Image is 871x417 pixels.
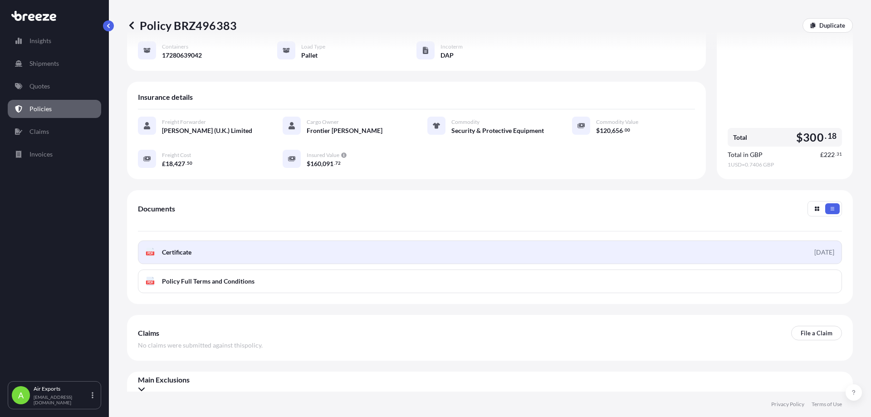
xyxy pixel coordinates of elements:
a: Claims [8,123,101,141]
span: 160 [310,161,321,167]
text: PDF [147,252,153,255]
span: Pallet [301,51,318,60]
span: 31 [837,152,842,156]
span: Frontier [PERSON_NAME] [307,126,382,135]
a: Duplicate [802,18,853,33]
span: Claims [138,329,159,338]
a: Invoices [8,145,101,163]
p: Duplicate [819,21,845,30]
span: Insurance details [138,93,193,102]
a: Privacy Policy [771,401,804,408]
span: 72 [335,162,341,165]
span: . [825,133,827,139]
span: Policy Full Terms and Conditions [162,277,254,286]
span: 656 [612,128,623,134]
p: Claims [29,127,49,136]
span: Insured Value [307,152,339,159]
span: $ [307,161,310,167]
span: $ [796,132,803,143]
p: Policies [29,104,52,113]
span: . [835,152,836,156]
span: 427 [174,161,185,167]
a: Policies [8,100,101,118]
p: Shipments [29,59,59,68]
a: Quotes [8,77,101,95]
span: Total in GBP [728,150,763,159]
div: [DATE] [814,248,834,257]
span: 50 [187,162,192,165]
p: Invoices [29,150,53,159]
span: Commodity [451,118,480,126]
span: , [321,161,323,167]
p: [EMAIL_ADDRESS][DOMAIN_NAME] [34,394,90,405]
span: , [611,128,612,134]
span: Commodity Value [596,118,638,126]
a: PDFCertificate[DATE] [138,240,842,264]
span: 18 [827,133,837,139]
p: Quotes [29,82,50,91]
span: DAP [440,51,454,60]
span: . [334,162,335,165]
span: , [173,161,174,167]
span: Main Exclusions [138,375,842,384]
p: Policy BRZ496383 [127,18,237,33]
span: Total [733,133,747,142]
span: [PERSON_NAME] (U.K.) Limited [162,126,252,135]
span: A [18,391,24,400]
a: Terms of Use [812,401,842,408]
a: Shipments [8,54,101,73]
span: 300 [803,132,824,143]
div: Main Exclusions [138,375,842,393]
span: No claims were submitted against this policy . [138,341,263,350]
span: Freight Forwarder [162,118,206,126]
span: Certificate [162,248,191,257]
a: PDFPolicy Full Terms and Conditions [138,270,842,293]
span: 18 [166,161,173,167]
a: File a Claim [791,326,842,340]
span: Documents [138,204,175,213]
p: File a Claim [801,329,832,338]
span: $ [596,128,600,134]
span: Security & Protective Equipment [451,126,544,135]
span: 1 USD = 0.7406 GBP [728,161,842,168]
span: 17280639042 [162,51,202,60]
span: 091 [323,161,333,167]
span: Freight Cost [162,152,191,159]
span: Cargo Owner [307,118,339,126]
p: Air Exports [34,385,90,392]
span: 222 [824,152,835,158]
span: £ [162,161,166,167]
span: 120 [600,128,611,134]
span: 00 [625,128,630,132]
a: Insights [8,32,101,50]
span: £ [820,152,824,158]
p: Insights [29,36,51,45]
span: . [623,128,624,132]
text: PDF [147,281,153,284]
